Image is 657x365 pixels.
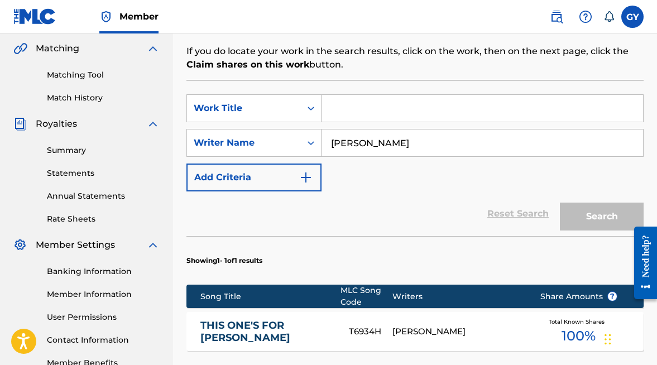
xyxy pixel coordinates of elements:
a: Statements [47,167,160,179]
img: help [579,10,592,23]
span: Member Settings [36,238,115,252]
a: Member Information [47,289,160,300]
a: Public Search [545,6,568,28]
span: ? [608,292,617,301]
p: Showing 1 - 1 of 1 results [186,256,262,266]
div: [PERSON_NAME] [392,325,522,338]
iframe: Chat Widget [601,311,657,365]
p: If you do locate your work in the search results, click on the work, then on the next page, click... [186,45,644,71]
img: expand [146,42,160,55]
img: Royalties [13,117,27,131]
a: Matching Tool [47,69,160,81]
span: Matching [36,42,79,55]
div: Work Title [194,102,294,115]
img: search [550,10,563,23]
span: Share Amounts [540,291,617,302]
span: Total Known Shares [549,318,609,326]
a: Match History [47,92,160,104]
form: Search Form [186,94,644,236]
a: Banking Information [47,266,160,277]
div: Drag [605,323,611,356]
strong: Claim shares on this work [186,59,309,70]
div: Writers [392,291,522,302]
a: Annual Statements [47,190,160,202]
iframe: Resource Center [626,215,657,311]
div: Notifications [603,11,615,22]
a: Summary [47,145,160,156]
a: User Permissions [47,311,160,323]
img: expand [146,117,160,131]
div: MLC Song Code [341,285,392,308]
div: T6934H [349,325,392,338]
img: Matching [13,42,27,55]
a: Contact Information [47,334,160,346]
div: Song Title [200,291,341,302]
img: Top Rightsholder [99,10,113,23]
img: 9d2ae6d4665cec9f34b9.svg [299,171,313,184]
img: MLC Logo [13,8,56,25]
img: expand [146,238,160,252]
button: Add Criteria [186,164,322,191]
img: Member Settings [13,238,27,252]
span: Royalties [36,117,77,131]
span: Member [119,10,159,23]
a: THIS ONE'S FOR [PERSON_NAME] [200,319,334,344]
div: Help [574,6,597,28]
span: 100 % [562,326,596,346]
a: Rate Sheets [47,213,160,225]
div: Writer Name [194,136,294,150]
div: User Menu [621,6,644,28]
